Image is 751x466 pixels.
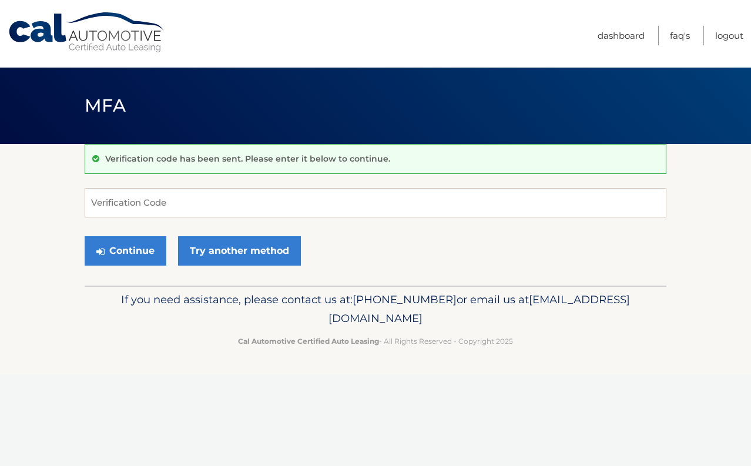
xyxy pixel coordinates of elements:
strong: Cal Automotive Certified Auto Leasing [238,337,379,346]
a: Logout [715,26,743,45]
a: Cal Automotive [8,12,166,53]
p: - All Rights Reserved - Copyright 2025 [92,335,659,347]
input: Verification Code [85,188,666,217]
a: Try another method [178,236,301,266]
p: If you need assistance, please contact us at: or email us at [92,290,659,328]
a: Dashboard [598,26,645,45]
span: [PHONE_NUMBER] [353,293,457,306]
p: Verification code has been sent. Please enter it below to continue. [105,153,390,164]
span: MFA [85,95,126,116]
span: [EMAIL_ADDRESS][DOMAIN_NAME] [328,293,630,325]
button: Continue [85,236,166,266]
a: FAQ's [670,26,690,45]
